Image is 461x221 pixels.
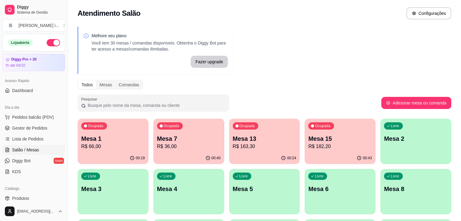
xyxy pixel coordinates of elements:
[10,63,25,68] article: até 04/10
[8,22,14,28] span: B
[78,169,149,214] button: LivreMesa 3
[305,169,376,214] button: LivreMesa 6
[287,156,296,160] p: 00:24
[391,124,399,128] p: Livre
[391,174,399,179] p: Livre
[2,54,65,71] a: Diggy Pro + 30até 04/10
[2,86,65,95] a: Dashboard
[363,156,372,160] p: 00:43
[380,119,451,164] button: LivreMesa 2
[12,195,29,201] span: Produtos
[153,119,224,164] button: OcupadaMesa 7R$ 36,0000:40
[12,136,44,142] span: Lista de Pedidos
[2,19,65,31] button: Select a team
[233,134,296,143] p: Mesa 13
[2,2,65,17] a: DiggySistema de Gestão
[88,124,103,128] p: Ocupada
[12,147,39,153] span: Salão / Mesas
[384,134,448,143] p: Mesa 2
[88,174,96,179] p: Livre
[164,174,172,179] p: Livre
[81,143,145,150] p: R$ 66,00
[12,114,54,120] span: Pedidos balcão (PDV)
[384,185,448,193] p: Mesa 8
[233,185,296,193] p: Mesa 5
[2,103,65,112] div: Dia a dia
[308,134,372,143] p: Mesa 15
[164,124,179,128] p: Ocupada
[92,33,228,39] p: Melhore seu plano
[2,204,65,219] button: [EMAIL_ADDRESS][DOMAIN_NAME]
[8,39,33,46] div: Loja aberta
[17,5,63,10] span: Diggy
[2,145,65,155] a: Salão / Mesas
[12,158,31,164] span: Diggy Bot
[81,97,99,102] label: Pesquisar
[2,76,65,86] div: Acesso Rápido
[381,97,451,109] button: Adicionar mesa ou comanda
[315,174,323,179] p: Livre
[153,169,224,214] button: LivreMesa 4
[115,81,143,89] div: Comandas
[229,119,300,164] button: OcupadaMesa 13R$ 163,3000:24
[86,102,225,108] input: Pesquisar
[92,40,228,52] p: Você tem 30 mesas / comandas disponíveis. Obtenha o Diggy Bot para ter acesso a mesas/comandas il...
[78,119,149,164] button: OcupadaMesa 1R$ 66,0000:19
[2,123,65,133] a: Gestor de Pedidos
[406,7,451,19] button: Configurações
[380,169,451,214] button: LivreMesa 8
[157,143,221,150] p: R$ 36,00
[239,174,248,179] p: Livre
[12,125,47,131] span: Gestor de Pedidos
[191,56,228,68] button: Fazer upgrade
[136,156,145,160] p: 00:19
[18,22,59,28] div: [PERSON_NAME] i ...
[308,185,372,193] p: Mesa 6
[2,193,65,203] a: Produtos
[229,169,300,214] button: LivreMesa 5
[2,112,65,122] button: Pedidos balcão (PDV)
[2,184,65,193] div: Catálogo
[239,124,255,128] p: Ocupada
[212,156,221,160] p: 00:40
[233,143,296,150] p: R$ 163,30
[2,134,65,144] a: Lista de Pedidos
[17,209,55,214] span: [EMAIL_ADDRESS][DOMAIN_NAME]
[2,167,65,176] a: KDS
[12,87,33,94] span: Dashboard
[78,81,96,89] div: Todos
[157,185,221,193] p: Mesa 4
[78,8,140,18] h2: Atendimento Salão
[157,134,221,143] p: Mesa 7
[315,124,330,128] p: Ocupada
[96,81,115,89] div: Mesas
[81,185,145,193] p: Mesa 3
[17,10,63,15] span: Sistema de Gestão
[308,143,372,150] p: R$ 182,20
[2,156,65,166] a: Diggy Botnovo
[12,169,21,175] span: KDS
[81,134,145,143] p: Mesa 1
[305,119,376,164] button: OcupadaMesa 15R$ 182,2000:43
[47,39,60,46] button: Alterar Status
[11,57,37,62] article: Diggy Pro + 30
